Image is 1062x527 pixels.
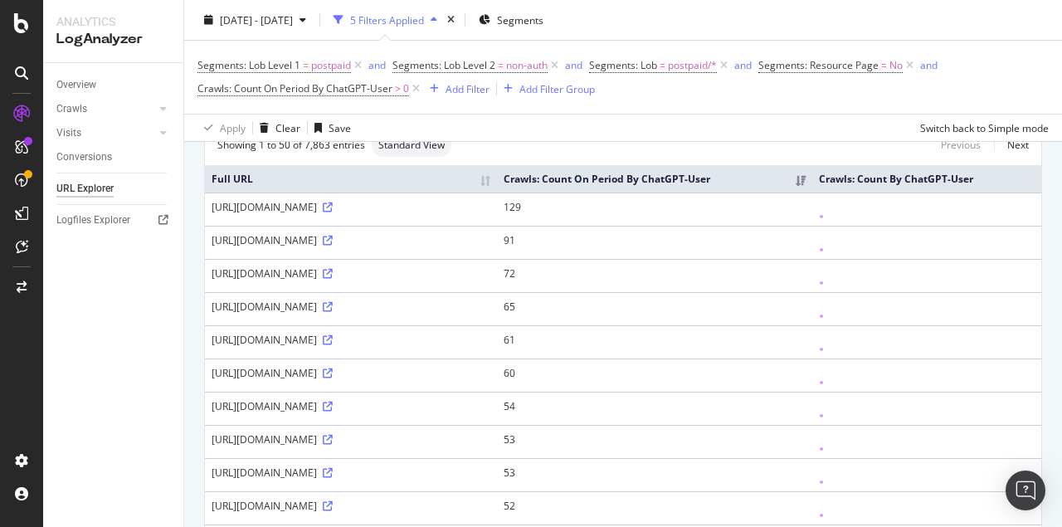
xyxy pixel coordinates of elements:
a: Logfiles Explorer [56,212,172,229]
div: Add Filter Group [519,81,595,95]
td: 54 [497,392,812,425]
span: = [881,58,887,72]
span: [DATE] - [DATE] [220,12,293,27]
span: postpaid/* [668,54,717,77]
a: Overview [56,76,172,94]
button: Add Filter [423,79,490,99]
div: Conversions [56,149,112,166]
div: [URL][DOMAIN_NAME] [212,300,490,314]
td: 61 [497,325,812,359]
div: Overview [56,76,96,94]
td: 72 [497,259,812,292]
a: Conversions [56,149,172,166]
div: [URL][DOMAIN_NAME] [212,266,490,281]
button: Segments [472,7,550,33]
div: 5 Filters Applied [350,12,424,27]
td: 53 [497,458,812,491]
span: postpaid [311,54,351,77]
th: Crawls: Count On Period By ChatGPT-User: activate to sort column ascending [497,165,812,193]
span: Segments: Lob [589,58,657,72]
span: = [660,58,665,72]
a: Next [994,133,1029,157]
div: [URL][DOMAIN_NAME] [212,399,490,413]
a: URL Explorer [56,180,172,198]
div: [URL][DOMAIN_NAME] [212,233,490,247]
td: 52 [497,491,812,525]
button: and [920,57,938,73]
button: Switch back to Simple mode [913,115,1049,141]
span: non-auth [506,54,548,77]
div: Open Intercom Messenger [1006,471,1045,510]
span: Segments: Lob Level 2 [392,58,495,72]
button: 5 Filters Applied [327,7,444,33]
th: Crawls: Count By ChatGPT-User [812,165,1041,193]
button: Clear [253,115,300,141]
a: Crawls [56,100,155,118]
div: URL Explorer [56,180,114,198]
div: [URL][DOMAIN_NAME] [212,333,490,347]
button: and [368,57,386,73]
td: 65 [497,292,812,325]
span: 0 [403,77,409,100]
div: Crawls [56,100,87,118]
td: 60 [497,359,812,392]
div: and [368,58,386,72]
span: Segments: Resource Page [758,58,879,72]
div: Analytics [56,13,170,30]
div: Save [329,120,351,134]
div: [URL][DOMAIN_NAME] [212,200,490,214]
div: and [565,58,582,72]
span: Segments [497,12,543,27]
span: Crawls: Count On Period By ChatGPT-User [197,81,392,95]
span: = [303,58,309,72]
div: times [444,12,458,28]
div: Apply [220,120,246,134]
span: Standard View [378,140,445,150]
div: Logfiles Explorer [56,212,130,229]
div: Showing 1 to 50 of 7,863 entries [217,138,365,152]
div: LogAnalyzer [56,30,170,49]
div: Switch back to Simple mode [920,120,1049,134]
span: No [889,54,903,77]
button: Apply [197,115,246,141]
button: and [734,57,752,73]
div: [URL][DOMAIN_NAME] [212,466,490,480]
button: and [565,57,582,73]
button: [DATE] - [DATE] [197,7,313,33]
div: neutral label [372,134,451,157]
div: and [920,58,938,72]
div: [URL][DOMAIN_NAME] [212,432,490,446]
th: Full URL: activate to sort column ascending [205,165,497,193]
span: Segments: Lob Level 1 [197,58,300,72]
div: [URL][DOMAIN_NAME] [212,366,490,380]
td: 91 [497,226,812,259]
a: Visits [56,124,155,142]
td: 129 [497,193,812,226]
div: Add Filter [446,81,490,95]
div: [URL][DOMAIN_NAME] [212,499,490,513]
div: Visits [56,124,81,142]
div: and [734,58,752,72]
div: Clear [275,120,300,134]
td: 53 [497,425,812,458]
span: = [498,58,504,72]
span: > [395,81,401,95]
button: Add Filter Group [497,79,595,99]
button: Save [308,115,351,141]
